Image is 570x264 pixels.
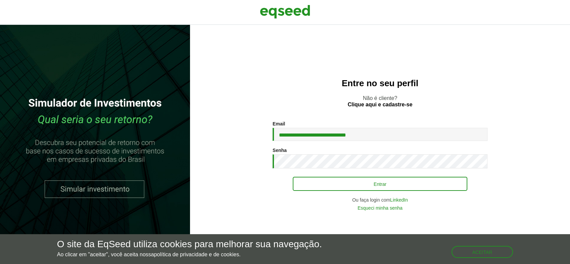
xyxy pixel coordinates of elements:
[57,239,322,250] h5: O site da EqSeed utiliza cookies para melhorar sua navegação.
[390,198,408,202] a: LinkedIn
[452,246,513,258] button: Aceitar
[348,102,413,107] a: Clique aqui e cadastre-se
[273,148,287,153] label: Senha
[358,206,402,210] a: Esqueci minha senha
[203,78,557,88] h2: Entre no seu perfil
[273,198,487,202] div: Ou faça login com
[293,177,467,191] button: Entrar
[260,3,310,20] img: EqSeed Logo
[154,252,239,257] a: política de privacidade e de cookies
[203,95,557,108] p: Não é cliente?
[57,251,322,258] p: Ao clicar em "aceitar", você aceita nossa .
[273,121,285,126] label: Email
